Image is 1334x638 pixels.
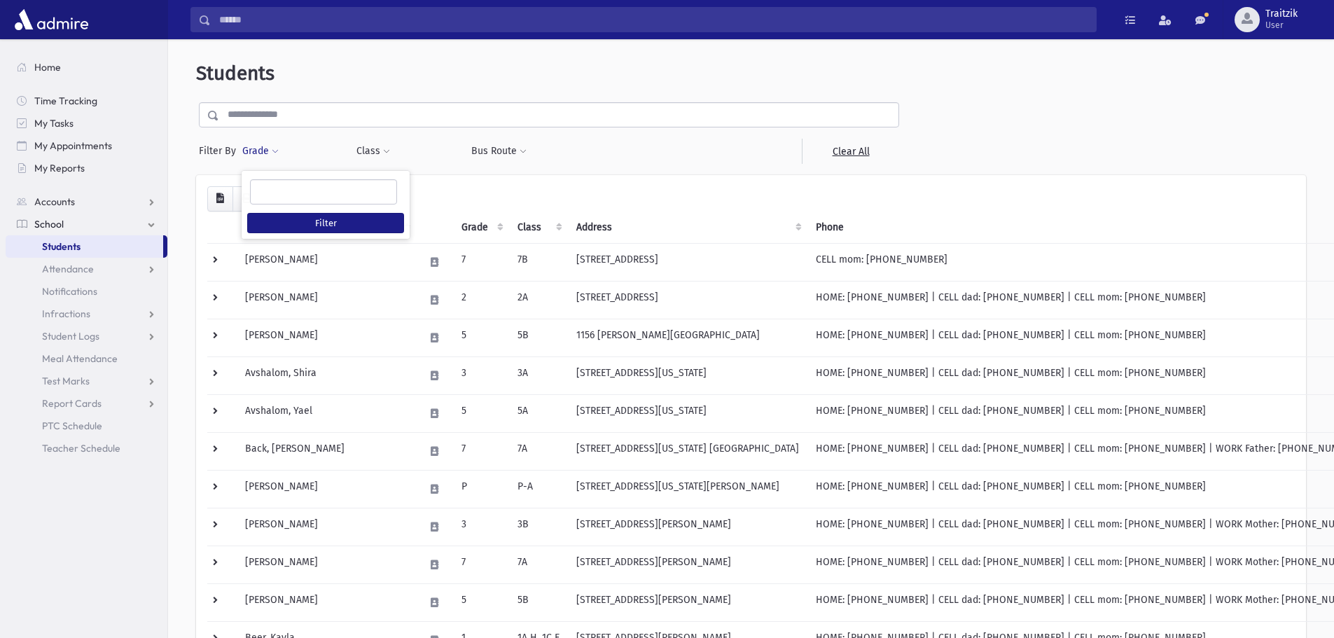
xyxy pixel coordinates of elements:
[1265,8,1298,20] span: Traitzik
[237,546,416,583] td: [PERSON_NAME]
[42,307,90,320] span: Infractions
[11,6,92,34] img: AdmirePro
[247,213,404,233] button: Filter
[568,470,807,508] td: [STREET_ADDRESS][US_STATE][PERSON_NAME]
[509,394,568,432] td: 5A
[42,419,102,432] span: PTC Schedule
[509,281,568,319] td: 2A
[42,442,120,455] span: Teacher Schedule
[6,90,167,112] a: Time Tracking
[6,325,167,347] a: Student Logs
[6,56,167,78] a: Home
[237,394,416,432] td: Avshalom, Yael
[42,240,81,253] span: Students
[237,508,416,546] td: [PERSON_NAME]
[34,162,85,174] span: My Reports
[568,211,807,244] th: Address: activate to sort column ascending
[453,319,509,356] td: 5
[237,243,416,281] td: [PERSON_NAME]
[453,211,509,244] th: Grade: activate to sort column ascending
[6,112,167,134] a: My Tasks
[211,7,1096,32] input: Search
[237,432,416,470] td: Back, [PERSON_NAME]
[34,195,75,208] span: Accounts
[568,394,807,432] td: [STREET_ADDRESS][US_STATE]
[6,280,167,303] a: Notifications
[6,370,167,392] a: Test Marks
[509,546,568,583] td: 7A
[42,330,99,342] span: Student Logs
[568,243,807,281] td: [STREET_ADDRESS]
[453,470,509,508] td: P
[1265,20,1298,31] span: User
[6,347,167,370] a: Meal Attendance
[6,157,167,179] a: My Reports
[453,583,509,621] td: 5
[568,508,807,546] td: [STREET_ADDRESS][PERSON_NAME]
[42,263,94,275] span: Attendance
[242,139,279,164] button: Grade
[509,243,568,281] td: 7B
[42,285,97,298] span: Notifications
[6,235,163,258] a: Students
[453,432,509,470] td: 7
[237,583,416,621] td: [PERSON_NAME]
[356,139,391,164] button: Class
[6,303,167,325] a: Infractions
[34,139,112,152] span: My Appointments
[453,281,509,319] td: 2
[6,213,167,235] a: School
[42,375,90,387] span: Test Marks
[199,144,242,158] span: Filter By
[568,356,807,394] td: [STREET_ADDRESS][US_STATE]
[232,186,260,211] button: Print
[568,281,807,319] td: [STREET_ADDRESS]
[6,258,167,280] a: Attendance
[42,352,118,365] span: Meal Attendance
[34,61,61,74] span: Home
[6,415,167,437] a: PTC Schedule
[453,243,509,281] td: 7
[509,356,568,394] td: 3A
[237,356,416,394] td: Avshalom, Shira
[237,319,416,356] td: [PERSON_NAME]
[453,546,509,583] td: 7
[568,319,807,356] td: 1156 [PERSON_NAME][GEOGRAPHIC_DATA]
[34,95,97,107] span: Time Tracking
[509,432,568,470] td: 7A
[509,470,568,508] td: P-A
[453,508,509,546] td: 3
[6,392,167,415] a: Report Cards
[237,211,416,244] th: Student: activate to sort column descending
[207,186,233,211] button: CSV
[509,211,568,244] th: Class: activate to sort column ascending
[6,437,167,459] a: Teacher Schedule
[568,432,807,470] td: [STREET_ADDRESS][US_STATE] [GEOGRAPHIC_DATA]
[568,583,807,621] td: [STREET_ADDRESS][PERSON_NAME]
[509,508,568,546] td: 3B
[34,218,64,230] span: School
[6,190,167,213] a: Accounts
[471,139,527,164] button: Bus Route
[568,546,807,583] td: [STREET_ADDRESS][PERSON_NAME]
[237,470,416,508] td: [PERSON_NAME]
[453,356,509,394] td: 3
[237,281,416,319] td: [PERSON_NAME]
[453,394,509,432] td: 5
[196,62,275,85] span: Students
[42,397,102,410] span: Report Cards
[509,583,568,621] td: 5B
[509,319,568,356] td: 5B
[802,139,899,164] a: Clear All
[6,134,167,157] a: My Appointments
[34,117,74,130] span: My Tasks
